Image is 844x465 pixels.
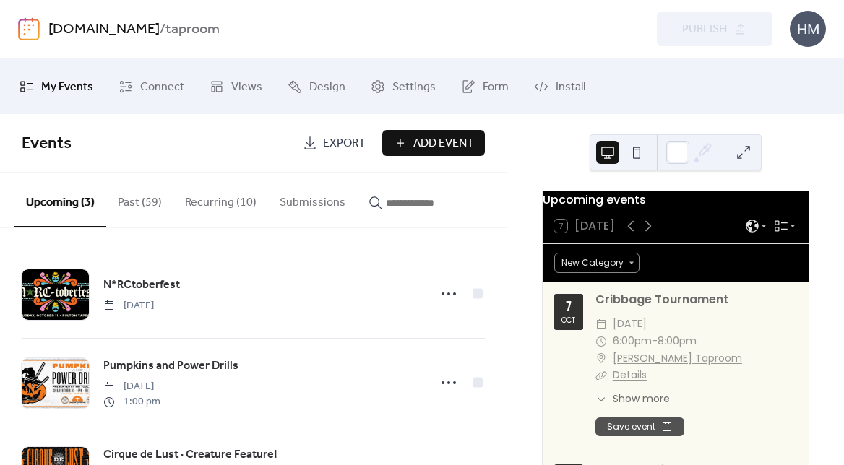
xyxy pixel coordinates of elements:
[595,417,684,436] button: Save event
[382,130,485,156] button: Add Event
[173,173,268,226] button: Recurring (10)
[103,277,180,294] span: N*RCtoberfest
[613,350,742,368] a: [PERSON_NAME] Taproom
[483,76,509,98] span: Form
[595,350,607,368] div: ​
[613,391,670,407] span: Show more
[658,333,697,350] span: 8:00pm
[561,317,575,324] div: Oct
[22,128,72,160] span: Events
[309,76,345,98] span: Design
[14,173,106,227] button: Upcoming (3)
[140,76,184,98] span: Connect
[790,11,826,47] div: HM
[108,64,195,108] a: Connect
[103,276,180,295] a: N*RCtoberfest
[41,76,93,98] span: My Events
[103,379,160,394] span: [DATE]
[595,391,607,407] div: ​
[199,64,273,108] a: Views
[566,300,572,314] div: 7
[103,357,238,375] a: Pumpkins and Power Drills
[48,16,160,43] a: [DOMAIN_NAME]
[613,333,652,350] span: 6:00pm
[292,130,376,156] a: Export
[450,64,520,108] a: Form
[556,76,585,98] span: Install
[160,16,165,43] b: /
[595,333,607,350] div: ​
[595,367,607,384] div: ​
[165,16,220,43] b: taproom
[392,76,436,98] span: Settings
[323,135,366,152] span: Export
[103,446,277,464] a: Cirque de Lust · Creature Feature!
[277,64,356,108] a: Design
[106,173,173,226] button: Past (59)
[595,391,670,407] button: ​Show more
[103,298,154,313] span: [DATE]
[595,316,607,333] div: ​
[613,316,647,333] span: [DATE]
[18,17,40,40] img: logo
[595,291,728,308] a: Cribbage Tournament
[231,76,262,98] span: Views
[523,64,596,108] a: Install
[9,64,104,108] a: My Events
[103,394,160,409] span: 1:00 pm
[543,191,809,209] div: Upcoming events
[103,357,238,375] span: Pumpkins and Power Drills
[268,173,357,226] button: Submissions
[613,368,647,382] a: Details
[413,135,474,152] span: Add Event
[652,333,658,350] span: -
[360,64,447,108] a: Settings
